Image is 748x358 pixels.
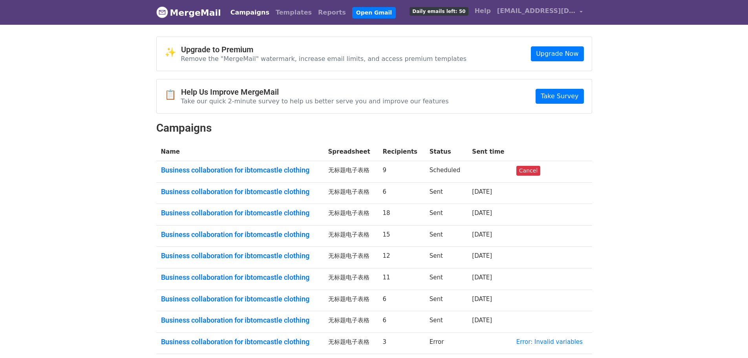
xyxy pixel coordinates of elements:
[472,317,492,324] a: [DATE]
[324,311,378,333] td: 无标题电子表格
[161,252,319,260] a: Business collaboration for ibtomcastle clothing
[324,332,378,354] td: 无标题电子表格
[378,182,424,204] td: 6
[324,143,378,161] th: Spreadsheet
[165,47,181,58] span: ✨
[161,209,319,217] a: Business collaboration for ibtomcastle clothing
[378,311,424,333] td: 6
[315,5,349,20] a: Reports
[472,231,492,238] a: [DATE]
[472,252,492,259] a: [DATE]
[378,290,424,311] td: 6
[156,6,168,18] img: MergeMail logo
[378,143,424,161] th: Recipients
[425,311,468,333] td: Sent
[324,204,378,226] td: 无标题电子表格
[272,5,315,20] a: Templates
[161,295,319,303] a: Business collaboration for ibtomcastle clothing
[378,161,424,183] td: 9
[181,87,449,97] h4: Help Us Improve MergeMail
[324,268,378,290] td: 无标题电子表格
[161,187,319,196] a: Business collaboration for ibtomcastle clothing
[425,247,468,268] td: Sent
[425,182,468,204] td: Sent
[531,46,583,61] a: Upgrade Now
[406,3,471,19] a: Daily emails left: 50
[472,296,492,303] a: [DATE]
[425,204,468,226] td: Sent
[467,143,512,161] th: Sent time
[425,268,468,290] td: Sent
[378,247,424,268] td: 12
[165,89,181,101] span: 📋
[497,6,576,16] span: [EMAIL_ADDRESS][DOMAIN_NAME]
[472,209,492,217] a: [DATE]
[227,5,272,20] a: Campaigns
[425,143,468,161] th: Status
[161,273,319,282] a: Business collaboration for ibtomcastle clothing
[324,225,378,247] td: 无标题电子表格
[324,161,378,183] td: 无标题电子表格
[378,225,424,247] td: 15
[410,7,468,16] span: Daily emails left: 50
[161,166,319,174] a: Business collaboration for ibtomcastle clothing
[181,97,449,105] p: Take our quick 2-minute survey to help us better serve you and improve our features
[324,247,378,268] td: 无标题电子表格
[472,188,492,195] a: [DATE]
[161,316,319,325] a: Business collaboration for ibtomcastle clothing
[324,290,378,311] td: 无标题电子表格
[324,182,378,204] td: 无标题电子表格
[352,7,396,18] a: Open Gmail
[425,161,468,183] td: Scheduled
[156,143,324,161] th: Name
[181,55,467,63] p: Remove the "MergeMail" watermark, increase email limits, and access premium templates
[516,338,583,345] a: Error: Invalid variables
[378,332,424,354] td: 3
[181,45,467,54] h4: Upgrade to Premium
[472,3,494,19] a: Help
[378,204,424,226] td: 18
[425,225,468,247] td: Sent
[536,89,583,104] a: Take Survey
[161,230,319,239] a: Business collaboration for ibtomcastle clothing
[161,338,319,346] a: Business collaboration for ibtomcastle clothing
[156,4,221,21] a: MergeMail
[494,3,586,22] a: [EMAIL_ADDRESS][DOMAIN_NAME]
[378,268,424,290] td: 11
[425,332,468,354] td: Error
[425,290,468,311] td: Sent
[156,121,592,135] h2: Campaigns
[516,166,540,176] a: Cancel
[472,274,492,281] a: [DATE]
